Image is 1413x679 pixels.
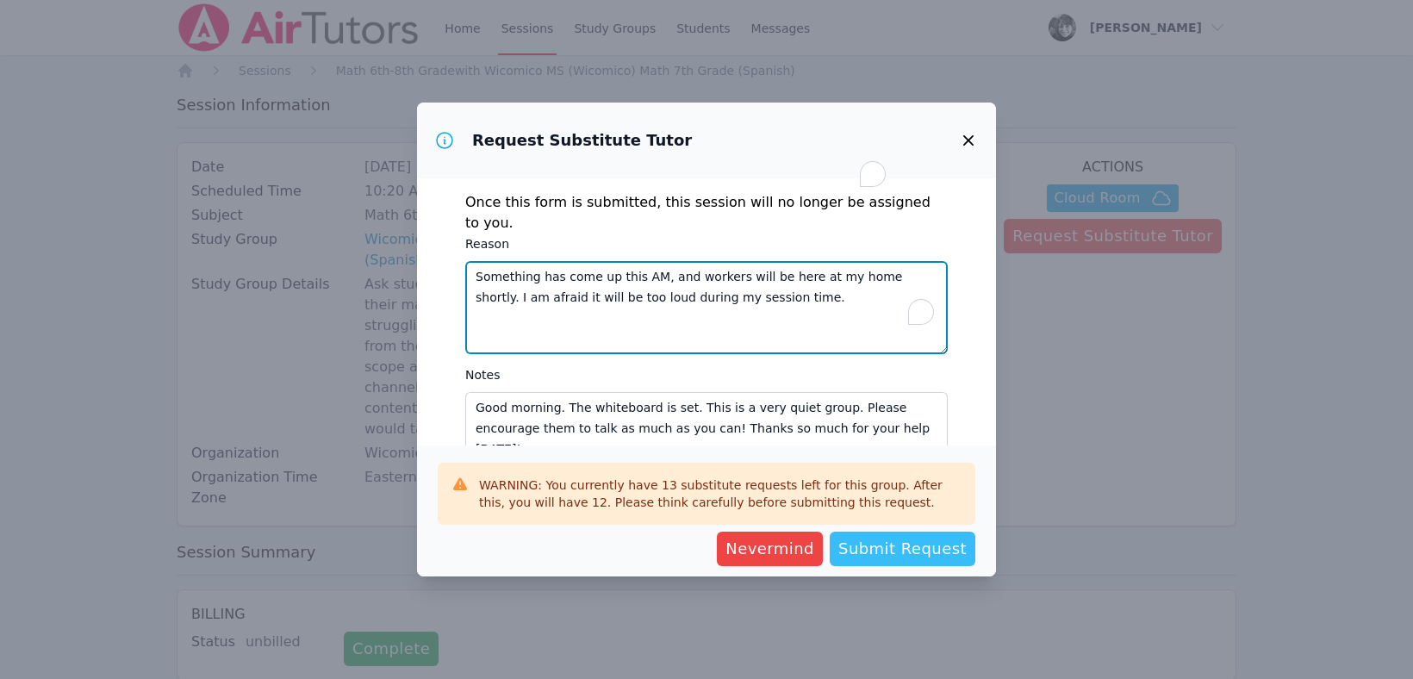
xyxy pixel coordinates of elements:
p: Once this form is submitted, this session will no longer be assigned to you. [465,192,948,234]
h3: Request Substitute Tutor [472,130,692,151]
button: Submit Request [830,532,975,566]
span: Submit Request [838,537,967,561]
textarea: To enrich screen reader interactions, please activate Accessibility in Grammarly extension settings [465,392,948,485]
textarea: To enrich screen reader interactions, please activate Accessibility in Grammarly extension settings [465,261,948,354]
div: WARNING: You currently have 13 substitute requests left for this group. After this, you will have... [479,477,962,511]
label: Notes [465,364,948,385]
label: Reason [465,234,948,254]
button: Nevermind [717,532,823,566]
span: Nevermind [725,537,814,561]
